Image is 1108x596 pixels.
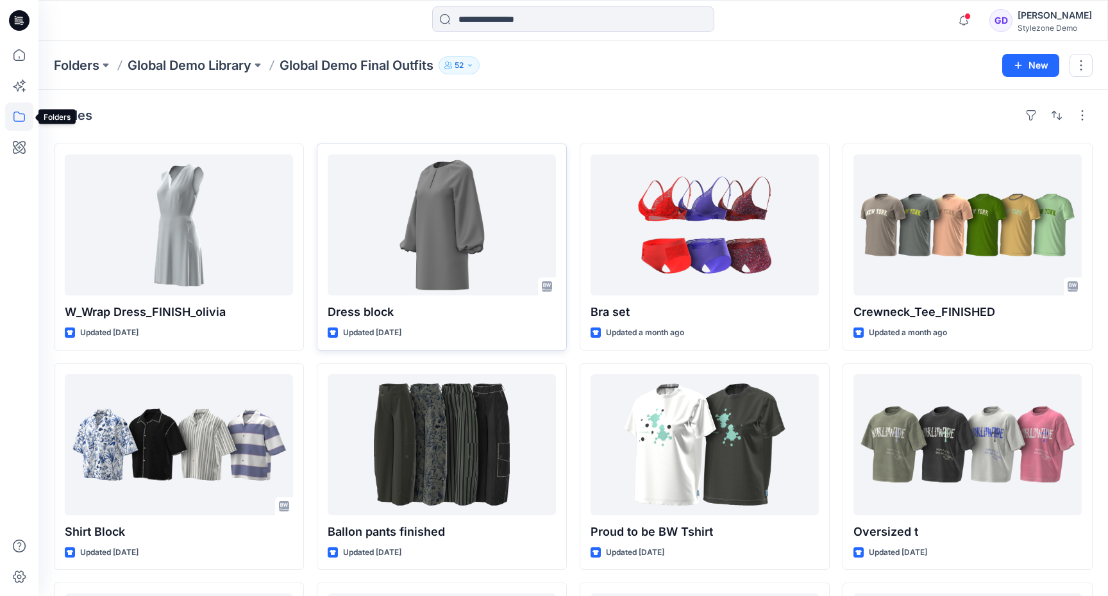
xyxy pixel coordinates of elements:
a: Crewneck_Tee_FINISHED [853,154,1082,295]
p: Updated a month ago [606,326,684,340]
p: Bra set [591,303,819,321]
p: Dress block [328,303,556,321]
p: W_Wrap Dress_FINISH_olivia [65,303,293,321]
button: 52 [439,56,480,74]
a: Oversized t [853,374,1082,515]
p: Global Demo Final Outfits [280,56,433,74]
p: Updated [DATE] [606,546,664,559]
p: Updated [DATE] [869,546,927,559]
a: Proud to be BW Tshirt [591,374,819,515]
a: Dress block [328,154,556,295]
p: Ballon pants finished [328,523,556,541]
button: New [1002,54,1059,77]
p: Proud to be BW Tshirt [591,523,819,541]
a: Folders [54,56,99,74]
p: Updated [DATE] [343,326,401,340]
div: Stylezone Demo [1018,23,1092,33]
div: GD [989,9,1012,32]
p: Crewneck_Tee_FINISHED [853,303,1082,321]
a: Global Demo Library [128,56,251,74]
h4: Styles [54,108,92,123]
a: Bra set [591,154,819,295]
a: Shirt Block [65,374,293,515]
p: Shirt Block [65,523,293,541]
p: Updated [DATE] [80,546,138,559]
p: Oversized t [853,523,1082,541]
p: Updated a month ago [869,326,947,340]
p: Updated [DATE] [80,326,138,340]
p: Updated [DATE] [343,546,401,559]
a: Ballon pants finished [328,374,556,515]
div: [PERSON_NAME] [1018,8,1092,23]
a: W_Wrap Dress_FINISH_olivia [65,154,293,295]
p: 52 [455,58,464,72]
